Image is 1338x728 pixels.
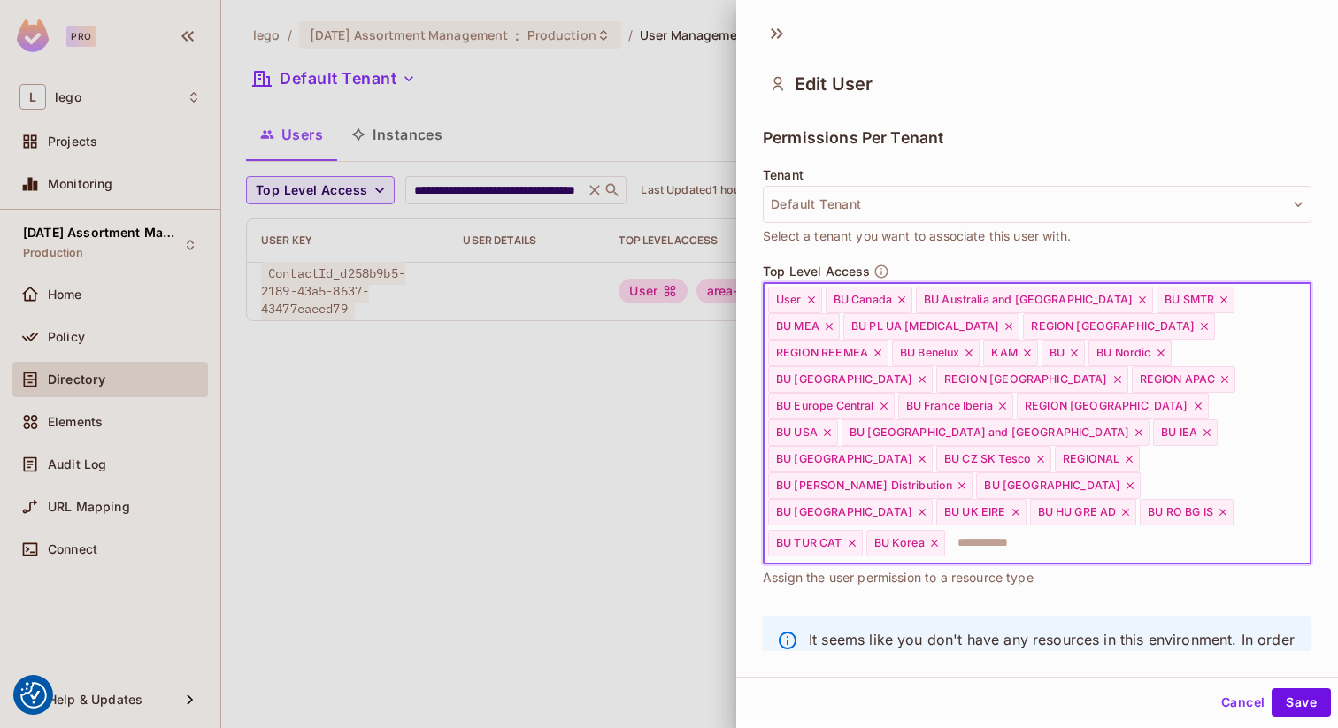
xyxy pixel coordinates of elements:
[809,630,1297,688] p: It seems like you don't have any resources in this environment. In order to assign resource roles...
[768,393,895,419] div: BU Europe Central
[776,452,912,466] span: BU [GEOGRAPHIC_DATA]
[1025,399,1188,413] span: REGION [GEOGRAPHIC_DATA]
[776,372,912,387] span: BU [GEOGRAPHIC_DATA]
[842,419,1150,446] div: BU [GEOGRAPHIC_DATA] and [GEOGRAPHIC_DATA]
[768,530,863,556] div: BU TUR CAT
[1153,419,1218,446] div: BU IEA
[898,393,1013,419] div: BU France Iberia
[795,73,873,95] span: Edit User
[776,479,952,493] span: BU [PERSON_NAME] Distribution
[776,425,818,440] span: BU USA
[763,568,1034,587] span: Assign the user permission to a resource type
[768,419,838,446] div: BU USA
[866,530,945,556] div: BU Korea
[1038,505,1117,519] span: BU HU GRE AD
[916,287,1153,313] div: BU Australia and [GEOGRAPHIC_DATA]
[1214,688,1272,717] button: Cancel
[776,505,912,519] span: BU [GEOGRAPHIC_DATA]
[906,399,993,413] span: BU France Iberia
[1165,293,1214,307] span: BU SMTR
[776,399,874,413] span: BU Europe Central
[763,264,870,279] span: Top Level Access
[1017,393,1209,419] div: REGION [GEOGRAPHIC_DATA]
[1030,499,1137,525] div: BU HU GRE AD
[944,452,1031,466] span: BU CZ SK Tesco
[1161,425,1197,440] span: BU IEA
[768,366,933,393] div: BU [GEOGRAPHIC_DATA]
[1031,319,1195,333] span: REGION [GEOGRAPHIC_DATA]
[983,340,1037,366] div: KAM
[1050,346,1065,360] span: BU
[936,499,1027,525] div: BU UK EIRE
[1042,340,1085,366] div: BU
[944,372,1108,387] span: REGION [GEOGRAPHIC_DATA]
[834,293,892,307] span: BU Canada
[776,346,868,360] span: REGION REEMEA
[20,682,47,709] button: Consent Preferences
[1157,287,1234,313] div: BU SMTR
[1272,688,1331,717] button: Save
[850,425,1129,440] span: BU [GEOGRAPHIC_DATA] and [GEOGRAPHIC_DATA]
[776,536,842,550] span: BU TUR CAT
[936,366,1128,393] div: REGION [GEOGRAPHIC_DATA]
[763,186,1311,223] button: Default Tenant
[768,499,933,525] div: BU [GEOGRAPHIC_DATA]
[892,340,980,366] div: BU Benelux
[1023,313,1215,340] div: REGION [GEOGRAPHIC_DATA]
[1096,346,1150,360] span: BU Nordic
[874,536,925,550] span: BU Korea
[1132,366,1236,393] div: REGION APAC
[768,340,888,366] div: REGION REEMEA
[936,446,1051,472] div: BU CZ SK Tesco
[924,293,1133,307] span: BU Australia and [GEOGRAPHIC_DATA]
[1088,340,1171,366] div: BU Nordic
[763,129,943,147] span: Permissions Per Tenant
[1140,499,1234,525] div: BU RO BG IS
[1140,372,1216,387] span: REGION APAC
[1148,505,1213,519] span: BU RO BG IS
[991,346,1017,360] span: KAM
[768,446,933,472] div: BU [GEOGRAPHIC_DATA]
[976,472,1141,499] div: BU [GEOGRAPHIC_DATA]
[1302,421,1305,425] button: Open
[776,293,802,307] span: User
[763,226,1071,246] span: Select a tenant you want to associate this user with.
[944,505,1006,519] span: BU UK EIRE
[1055,446,1140,472] div: REGIONAL
[900,346,960,360] span: BU Benelux
[984,479,1120,493] span: BU [GEOGRAPHIC_DATA]
[843,313,1019,340] div: BU PL UA [MEDICAL_DATA]
[768,313,840,340] div: BU MEA
[851,319,999,333] span: BU PL UA [MEDICAL_DATA]
[1063,452,1119,466] span: REGIONAL
[768,472,973,499] div: BU [PERSON_NAME] Distribution
[20,682,47,709] img: Revisit consent button
[776,319,819,333] span: BU MEA
[768,287,822,313] div: User
[763,168,804,182] span: Tenant
[826,287,912,313] div: BU Canada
